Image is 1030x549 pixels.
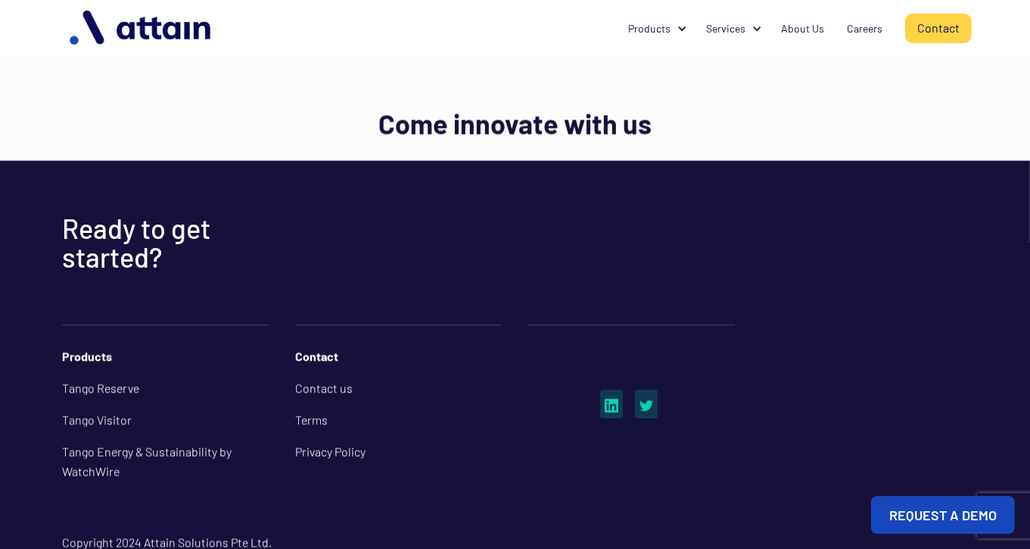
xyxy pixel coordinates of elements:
div: Careers [847,21,882,36]
h2: Come innovate with us [378,110,652,138]
h2: Ready to get started? [62,215,289,272]
a: About Us [770,14,836,43]
div: Products [628,21,671,36]
div: Services [695,14,770,43]
a: Careers [836,14,894,43]
a: Tango Visitor [62,405,269,436]
div: Products [617,14,695,43]
a: REQUEST A DEMO [871,496,1015,534]
a: Tango Reserve [62,373,269,405]
div: About Us [781,21,824,36]
a: Contact us [295,373,502,405]
a: Contact [905,14,972,43]
a: Privacy Policy [295,436,502,468]
div: Products [62,341,269,373]
div: Contact [295,341,502,373]
a: Tango Energy & Sustainability by WatchWire [62,436,269,488]
img: logo [62,5,221,52]
div: Services [706,21,745,36]
a: Terms [295,405,502,436]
